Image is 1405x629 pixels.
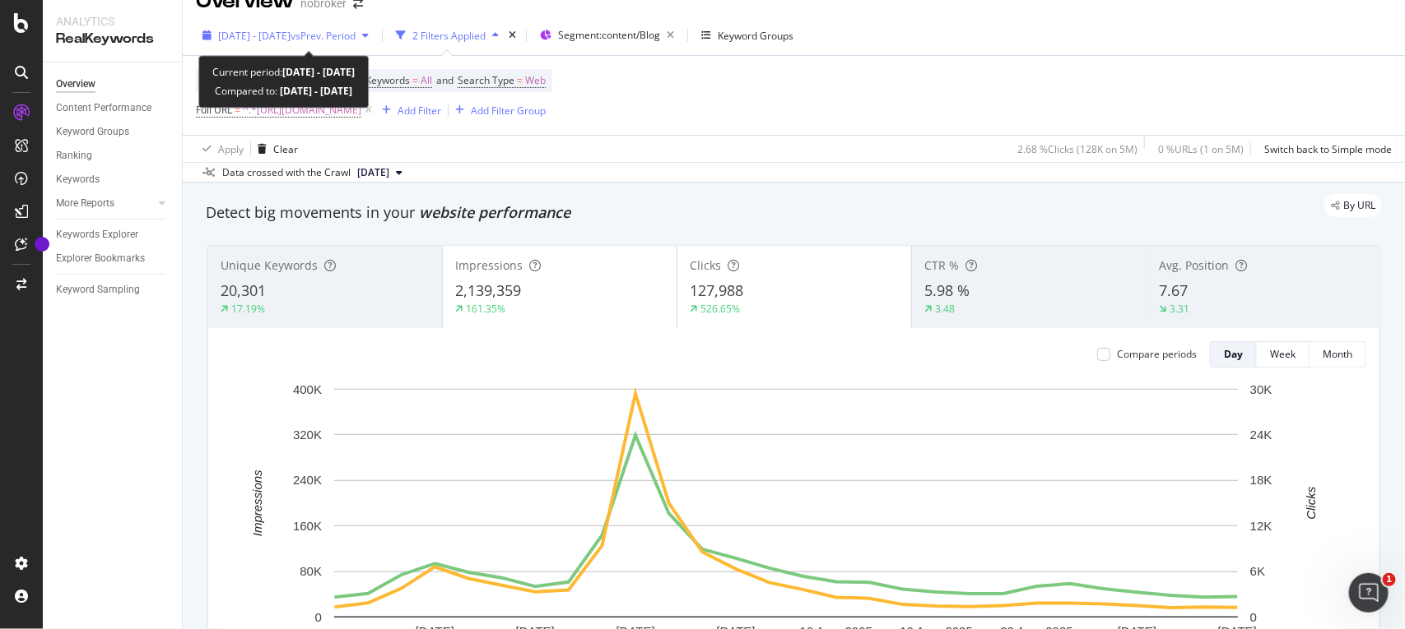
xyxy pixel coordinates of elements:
[56,250,145,267] div: Explorer Bookmarks
[1017,142,1137,156] div: 2.68 % Clicks ( 128K on 5M )
[449,100,546,120] button: Add Filter Group
[690,280,743,300] span: 127,988
[243,99,361,122] span: ^.*[URL][DOMAIN_NAME]
[293,519,322,533] text: 160K
[56,171,170,188] a: Keywords
[56,195,154,212] a: More Reports
[196,103,232,117] span: Full URL
[56,13,169,30] div: Analytics
[924,257,959,273] span: CTR %
[56,76,95,93] div: Overview
[221,257,318,273] span: Unique Keywords
[56,147,92,164] div: Ranking
[1250,428,1272,442] text: 24K
[718,29,793,43] div: Keyword Groups
[56,281,170,298] a: Keyword Sampling
[412,29,486,43] div: 2 Filters Applied
[357,165,389,180] span: 2025 Aug. 4th
[1117,347,1197,361] div: Compare periods
[505,27,519,44] div: times
[1310,341,1366,368] button: Month
[222,165,351,180] div: Data crossed with the Crawl
[1159,257,1229,273] span: Avg. Position
[389,22,505,49] button: 2 Filters Applied
[56,281,140,298] div: Keyword Sampling
[293,382,322,396] text: 400K
[212,63,355,82] div: Current period:
[1383,573,1396,586] span: 1
[231,302,265,316] div: 17.19%
[1343,201,1375,210] span: By URL
[218,29,291,43] span: [DATE] - [DATE]
[700,302,740,316] div: 526.65%
[436,73,454,87] span: and
[282,66,355,80] b: [DATE] - [DATE]
[1323,347,1352,361] div: Month
[558,28,660,42] span: Segment: content/Blog
[215,82,352,101] div: Compared to:
[1170,302,1189,316] div: 3.31
[421,69,432,92] span: All
[1159,280,1188,300] span: 7.67
[458,73,514,87] span: Search Type
[293,474,322,488] text: 240K
[533,22,681,49] button: Segment:content/Blog
[56,171,100,188] div: Keywords
[273,142,298,156] div: Clear
[351,163,409,183] button: [DATE]
[1250,519,1272,533] text: 12K
[471,104,546,118] div: Add Filter Group
[300,564,322,578] text: 80K
[398,104,441,118] div: Add Filter
[277,85,352,99] b: [DATE] - [DATE]
[56,250,170,267] a: Explorer Bookmarks
[56,76,170,93] a: Overview
[196,22,375,49] button: [DATE] - [DATE]vsPrev. Period
[1258,136,1392,162] button: Switch back to Simple mode
[235,103,240,117] span: =
[1250,610,1257,624] text: 0
[1257,341,1310,368] button: Week
[1158,142,1244,156] div: 0 % URLs ( 1 on 5M )
[365,73,410,87] span: Keywords
[455,280,521,300] span: 2,139,359
[56,99,170,117] a: Content Performance
[935,302,955,316] div: 3.48
[695,22,800,49] button: Keyword Groups
[375,100,441,120] button: Add Filter
[466,302,505,316] div: 161.35%
[250,469,264,536] text: Impressions
[1210,341,1257,368] button: Day
[35,237,49,252] div: Tooltip anchor
[1305,486,1319,519] text: Clicks
[315,610,322,624] text: 0
[517,73,523,87] span: =
[56,99,151,117] div: Content Performance
[221,280,266,300] span: 20,301
[1224,347,1243,361] div: Day
[1250,474,1272,488] text: 18K
[412,73,418,87] span: =
[56,123,129,141] div: Keyword Groups
[56,147,170,164] a: Ranking
[218,142,244,156] div: Apply
[525,69,546,92] span: Web
[251,136,298,162] button: Clear
[1349,573,1389,613] iframe: Intercom live chat
[1324,194,1382,217] div: legacy label
[1250,564,1265,578] text: 6K
[924,280,970,300] span: 5.98 %
[56,226,138,243] div: Keywords Explorer
[690,257,721,273] span: Clicks
[56,226,170,243] a: Keywords Explorer
[1264,142,1392,156] div: Switch back to Simple mode
[293,428,322,442] text: 320K
[1250,382,1272,396] text: 30K
[455,257,523,273] span: Impressions
[196,136,244,162] button: Apply
[1270,347,1296,361] div: Week
[56,123,170,141] a: Keyword Groups
[56,30,169,49] div: RealKeywords
[56,195,114,212] div: More Reports
[291,29,356,43] span: vs Prev. Period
